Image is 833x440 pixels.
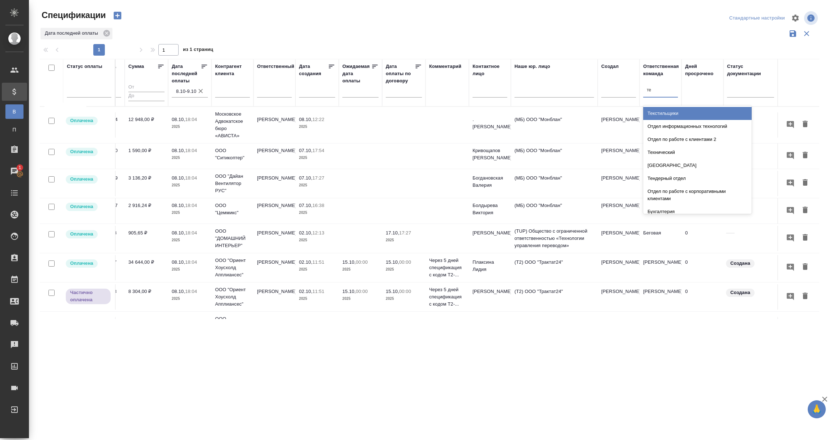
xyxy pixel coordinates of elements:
[185,259,197,265] p: 18:04
[469,226,511,251] td: [PERSON_NAME]
[640,198,682,224] td: Технический
[128,63,144,70] div: Сумма
[299,295,335,302] p: 2025
[2,162,27,180] a: 1
[70,117,93,124] p: Оплачена
[125,112,168,138] td: 12 948,00 ₽
[299,209,335,216] p: 2025
[172,154,208,161] p: 2025
[172,230,185,236] p: 08.10,
[682,317,723,342] td: 0
[257,63,294,70] div: Ответственный
[312,289,324,294] p: 11:51
[70,203,93,210] p: Оплачена
[598,112,640,138] td: [PERSON_NAME]
[70,176,93,183] p: Оплачена
[799,204,811,217] button: Удалить
[185,148,197,153] p: 18:04
[185,289,197,294] p: 18:04
[598,226,640,251] td: [PERSON_NAME]
[399,289,411,294] p: 00:00
[299,289,312,294] p: 02.10,
[215,286,250,308] p: ООО "Ориент Хоусхолд Апплиансес"
[40,28,112,39] div: Дата последней оплаты
[9,126,20,133] span: П
[299,203,312,208] p: 07.10,
[643,133,752,146] div: Отдел по работе с клиентами 2
[799,176,811,190] button: Удалить
[804,11,819,25] span: Посмотреть информацию
[172,203,185,208] p: 08.10,
[598,171,640,196] td: [PERSON_NAME]
[386,266,422,273] p: 2025
[299,63,328,77] div: Дата создания
[299,259,312,265] p: 02.10,
[811,402,823,417] span: 🙏
[730,260,750,267] p: Создана
[643,146,752,159] div: Технический
[643,205,752,218] div: Бухгалтерия
[172,259,185,265] p: 08.10,
[215,228,250,249] p: ООО "ДОМАШНИЙ ИНТЕРЬЕР"
[799,118,811,131] button: Удалить
[5,104,24,119] a: В
[299,117,312,122] p: 08.10,
[215,111,250,139] p: Московское Адвокатское бюро «АВИСТА»
[787,9,804,27] span: Настроить таблицу
[598,317,640,342] td: [PERSON_NAME]
[342,259,356,265] p: 15.10,
[299,148,312,153] p: 07.10,
[128,83,165,92] input: От
[800,27,813,40] button: Сбросить фильтры
[215,173,250,194] p: ООО "Дайан Вентилятор РУС"
[601,63,619,70] div: Создал
[643,185,752,205] div: Отдел по работе с корпоративными клиентами
[682,284,723,310] td: 0
[682,255,723,280] td: 0
[469,284,511,310] td: [PERSON_NAME]
[185,203,197,208] p: 18:04
[356,259,368,265] p: 00:00
[312,148,324,153] p: 17:54
[386,295,422,302] p: 2025
[70,230,93,238] p: Оплачена
[511,284,598,310] td: (Т2) ООО "Трактат24"
[511,198,598,224] td: (МБ) ООО "Монблан"
[299,266,335,273] p: 2025
[125,171,168,196] td: 3 136,20 ₽
[356,289,368,294] p: 00:00
[399,230,411,236] p: 17:27
[125,284,168,310] td: 8 304,00 ₽
[183,45,213,56] span: из 1 страниц
[640,317,682,342] td: Сити3
[253,284,295,310] td: [PERSON_NAME]
[172,295,208,302] p: 2025
[640,112,682,138] td: Пушкинская
[299,237,335,244] p: 2025
[643,172,752,185] div: Тендерный отдел
[469,317,511,342] td: [PERSON_NAME]
[172,175,185,181] p: 08.10,
[598,255,640,280] td: [PERSON_NAME]
[253,317,295,342] td: [PERSON_NAME]
[299,175,312,181] p: 07.10,
[342,266,379,273] p: 2025
[342,63,371,85] div: Ожидаемая дата оплаты
[799,290,811,303] button: Удалить
[386,63,415,85] div: Дата оплаты по договору
[40,9,106,21] span: Спецификации
[469,171,511,196] td: Богдановская Валерия
[799,260,811,274] button: Удалить
[299,230,312,236] p: 02.10,
[429,63,461,70] div: Комментарий
[9,108,20,115] span: В
[469,112,511,138] td: . [PERSON_NAME]
[253,226,295,251] td: [PERSON_NAME]
[215,63,250,77] div: Контрагент клиента
[469,143,511,169] td: Кривощапов [PERSON_NAME]
[598,198,640,224] td: [PERSON_NAME]
[469,198,511,224] td: Болдырева Виктория
[799,149,811,162] button: Удалить
[511,143,598,169] td: (МБ) ООО "Монблан"
[598,143,640,169] td: [PERSON_NAME]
